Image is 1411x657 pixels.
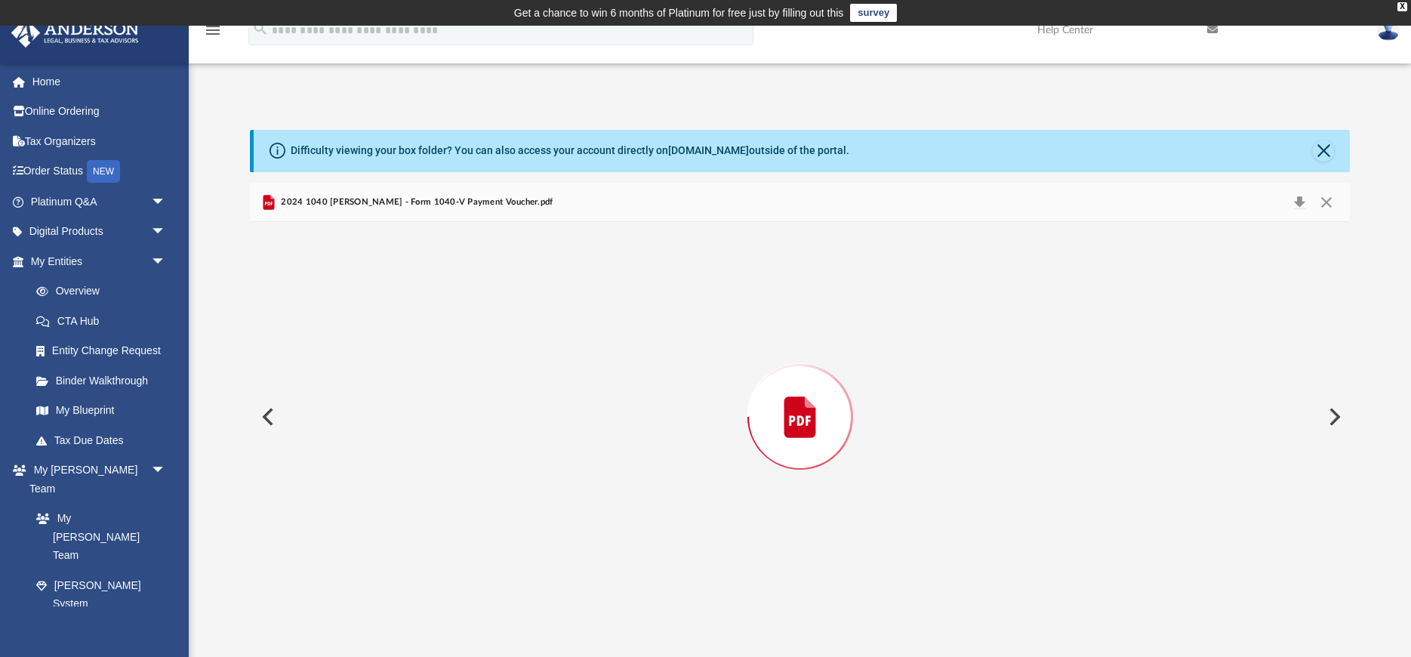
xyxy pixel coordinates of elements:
a: My [PERSON_NAME] Teamarrow_drop_down [11,455,181,504]
div: NEW [87,160,120,183]
img: User Pic [1377,19,1400,41]
div: Difficulty viewing your box folder? You can also access your account directly on outside of the p... [291,143,849,159]
a: Binder Walkthrough [21,366,189,396]
div: Preview [250,183,1350,612]
a: Tax Organizers [11,126,189,156]
span: arrow_drop_down [151,187,181,217]
a: Tax Due Dates [21,425,189,455]
i: menu [204,21,222,39]
a: My [PERSON_NAME] Team [21,504,174,571]
a: CTA Hub [21,306,189,336]
button: Close [1313,140,1334,162]
button: Previous File [250,396,283,438]
a: Online Ordering [11,97,189,127]
span: arrow_drop_down [151,246,181,277]
span: arrow_drop_down [151,455,181,486]
a: My Entitiesarrow_drop_down [11,246,189,276]
a: Order StatusNEW [11,156,189,187]
button: Next File [1317,396,1350,438]
a: Home [11,66,189,97]
a: menu [204,29,222,39]
button: Download [1286,192,1313,213]
a: Overview [21,276,189,307]
span: 2024 1040 [PERSON_NAME] - Form 1040-V Payment Voucher.pdf [278,196,553,209]
a: survey [850,4,897,22]
a: [PERSON_NAME] System [21,570,181,618]
a: Entity Change Request [21,336,189,366]
i: search [252,20,269,37]
a: Platinum Q&Aarrow_drop_down [11,187,189,217]
div: Get a chance to win 6 months of Platinum for free just by filling out this [514,4,844,22]
img: Anderson Advisors Platinum Portal [7,18,143,48]
a: Digital Productsarrow_drop_down [11,217,189,247]
a: My Blueprint [21,396,181,426]
a: [DOMAIN_NAME] [668,144,749,156]
span: arrow_drop_down [151,217,181,248]
button: Close [1313,192,1340,213]
div: close [1397,2,1407,11]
